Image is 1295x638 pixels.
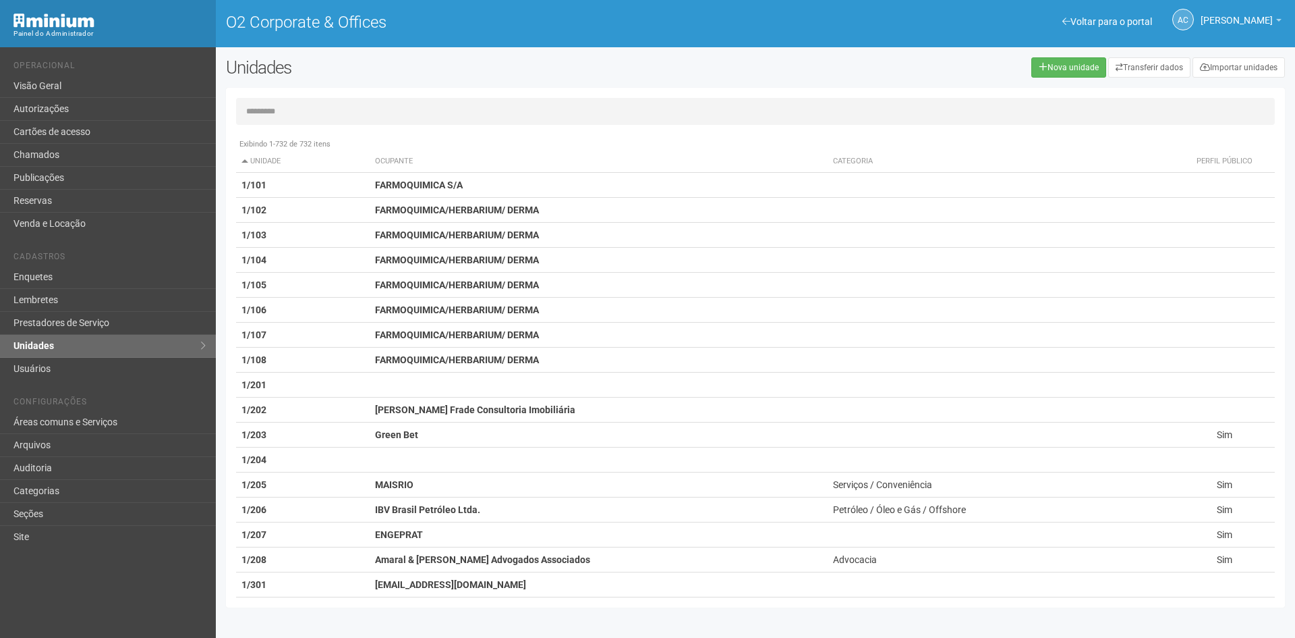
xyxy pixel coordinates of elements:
a: AC [1172,9,1194,30]
strong: 1/201 [241,379,266,390]
strong: FARMOQUIMICA/HERBARIUM/ DERMA [375,280,539,290]
strong: 1/208 [241,554,266,565]
strong: 1/103 [241,230,266,240]
span: Sim [1217,504,1232,515]
strong: 1/106 [241,304,266,315]
strong: FARMOQUIMICA S/A [375,180,463,190]
strong: Green Bet [375,429,418,440]
strong: FARMOQUIMICA/HERBARIUM/ DERMA [375,354,539,365]
strong: [PERSON_NAME] Frade Consultoria Imobiliária [375,404,575,415]
strong: 1/206 [241,504,266,515]
h2: Unidades [226,57,656,78]
strong: MAISRIO [375,479,413,490]
strong: 1/203 [241,429,266,440]
a: [PERSON_NAME] [1201,17,1282,28]
strong: 1/301 [241,579,266,590]
strong: FARMOQUIMICA/HERBARIUM/ DERMA [375,329,539,340]
div: Painel do Administrador [13,28,206,40]
strong: 1/102 [241,205,266,215]
td: Serviços / Conveniência [828,473,1174,498]
strong: 1/207 [241,529,266,540]
strong: 1/107 [241,329,266,340]
strong: 1/108 [241,354,266,365]
strong: 1/204 [241,454,266,465]
strong: [EMAIL_ADDRESS][DOMAIN_NAME] [375,579,526,590]
strong: FARMOQUIMICA/HERBARIUM/ DERMA [375,205,539,215]
span: Sim [1217,529,1232,540]
th: Perfil público: activate to sort column ascending [1174,151,1275,173]
span: Sim [1217,554,1232,565]
span: Sim [1217,429,1232,440]
strong: 1/104 [241,255,266,265]
strong: FARMOQUIMICA/HERBARIUM/ DERMA [375,304,539,315]
a: Importar unidades [1192,57,1285,78]
td: Contabilidade [828,597,1174,622]
th: Ocupante: activate to sort column ascending [370,151,828,173]
strong: 1/105 [241,280,266,290]
strong: 1/205 [241,479,266,490]
strong: 1/202 [241,404,266,415]
th: Unidade: activate to sort column descending [236,151,370,173]
strong: FARMOQUIMICA/HERBARIUM/ DERMA [375,255,539,265]
a: Nova unidade [1031,57,1106,78]
li: Operacional [13,61,206,75]
td: Advocacia [828,548,1174,573]
img: Minium [13,14,94,28]
strong: ENGEPRAT [375,529,423,540]
li: Cadastros [13,252,206,266]
strong: FARMOQUIMICA/HERBARIUM/ DERMA [375,230,539,240]
strong: 1/101 [241,180,266,190]
a: Transferir dados [1108,57,1190,78]
a: Voltar para o portal [1062,16,1152,27]
strong: Amaral & [PERSON_NAME] Advogados Associados [375,554,590,565]
li: Configurações [13,397,206,411]
th: Categoria: activate to sort column ascending [828,151,1174,173]
h1: O2 Corporate & Offices [226,14,745,31]
strong: IBV Brasil Petróleo Ltda. [375,504,480,515]
span: Sim [1217,479,1232,490]
span: Ana Carla de Carvalho Silva [1201,2,1273,26]
td: Petróleo / Óleo e Gás / Offshore [828,498,1174,523]
div: Exibindo 1-732 de 732 itens [236,138,1275,151]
